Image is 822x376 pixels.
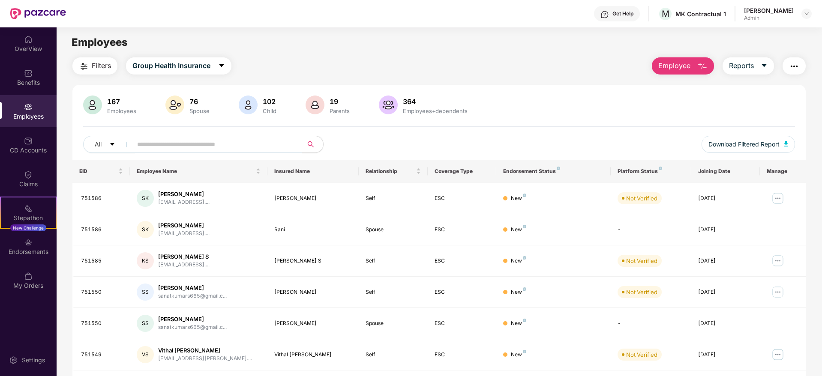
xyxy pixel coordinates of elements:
div: 167 [105,97,138,106]
div: [DATE] [698,226,753,234]
div: New [511,351,526,359]
div: [PERSON_NAME] [158,315,227,323]
span: Download Filtered Report [708,140,780,149]
img: svg+xml;base64,PHN2ZyB4bWxucz0iaHR0cDovL3d3dy53My5vcmcvMjAwMC9zdmciIHdpZHRoPSI4IiBoZWlnaHQ9IjgiIH... [523,225,526,228]
div: New [511,288,526,296]
img: svg+xml;base64,PHN2ZyB4bWxucz0iaHR0cDovL3d3dy53My5vcmcvMjAwMC9zdmciIHdpZHRoPSI4IiBoZWlnaHQ9IjgiIH... [557,167,560,170]
div: MK Contractual 1 [675,10,726,18]
th: Insured Name [267,160,359,183]
img: svg+xml;base64,PHN2ZyBpZD0iQ0RfQWNjb3VudHMiIGRhdGEtbmFtZT0iQ0QgQWNjb3VudHMiIHhtbG5zPSJodHRwOi8vd3... [24,137,33,145]
div: ESC [435,351,489,359]
img: svg+xml;base64,PHN2ZyB4bWxucz0iaHR0cDovL3d3dy53My5vcmcvMjAwMC9zdmciIHdpZHRoPSIyNCIgaGVpZ2h0PSIyNC... [79,61,89,72]
div: [EMAIL_ADDRESS].... [158,261,210,269]
div: Self [366,194,420,203]
div: [DATE] [698,319,753,328]
div: Parents [328,107,351,114]
div: New [511,319,526,328]
div: Admin [744,15,794,21]
div: Employees+dependents [401,107,469,114]
span: Group Health Insurance [132,60,210,71]
button: Download Filtered Report [702,136,795,153]
button: Filters [72,57,117,75]
div: SS [137,315,154,332]
img: svg+xml;base64,PHN2ZyB4bWxucz0iaHR0cDovL3d3dy53My5vcmcvMjAwMC9zdmciIHhtbG5zOnhsaW5rPSJodHRwOi8vd3... [784,141,788,146]
img: svg+xml;base64,PHN2ZyBpZD0iQ2xhaW0iIHhtbG5zPSJodHRwOi8vd3d3LnczLm9yZy8yMDAwL3N2ZyIgd2lkdGg9IjIwIi... [24,170,33,179]
span: Employee [658,60,690,71]
span: M [662,9,669,19]
img: svg+xml;base64,PHN2ZyB4bWxucz0iaHR0cDovL3d3dy53My5vcmcvMjAwMC9zdmciIHdpZHRoPSIyNCIgaGVpZ2h0PSIyNC... [789,61,799,72]
div: 102 [261,97,278,106]
td: - [611,214,691,245]
div: ESC [435,194,489,203]
div: Get Help [612,10,633,17]
div: Self [366,351,420,359]
img: manageButton [771,285,785,299]
div: [EMAIL_ADDRESS][PERSON_NAME].... [158,355,252,363]
div: 751586 [81,226,123,234]
div: Employees [105,107,138,114]
div: ESC [435,257,489,265]
img: svg+xml;base64,PHN2ZyB4bWxucz0iaHR0cDovL3d3dy53My5vcmcvMjAwMC9zdmciIHhtbG5zOnhsaW5rPSJodHRwOi8vd3... [165,95,184,114]
span: Filters [92,60,111,71]
span: caret-down [761,62,768,70]
img: svg+xml;base64,PHN2ZyB4bWxucz0iaHR0cDovL3d3dy53My5vcmcvMjAwMC9zdmciIHhtbG5zOnhsaW5rPSJodHRwOi8vd3... [379,95,398,114]
th: EID [72,160,130,183]
button: Employee [652,57,714,75]
div: [PERSON_NAME] [158,190,210,198]
img: manageButton [771,348,785,361]
img: svg+xml;base64,PHN2ZyB4bWxucz0iaHR0cDovL3d3dy53My5vcmcvMjAwMC9zdmciIHhtbG5zOnhsaW5rPSJodHRwOi8vd3... [239,95,258,114]
div: SS [137,283,154,301]
div: [PERSON_NAME] [158,284,227,292]
div: Child [261,107,278,114]
span: caret-down [218,62,225,70]
img: svg+xml;base64,PHN2ZyB4bWxucz0iaHR0cDovL3d3dy53My5vcmcvMjAwMC9zdmciIHdpZHRoPSI4IiBoZWlnaHQ9IjgiIH... [523,287,526,291]
div: Endorsement Status [503,168,604,175]
span: search [302,141,319,148]
img: svg+xml;base64,PHN2ZyBpZD0iQmVuZWZpdHMiIHhtbG5zPSJodHRwOi8vd3d3LnczLm9yZy8yMDAwL3N2ZyIgd2lkdGg9Ij... [24,69,33,78]
div: [DATE] [698,194,753,203]
div: New [511,194,526,203]
div: New Challenge [10,224,46,231]
button: Group Health Insurancecaret-down [126,57,231,75]
div: ESC [435,319,489,328]
div: Stepathon [1,214,56,222]
th: Manage [760,160,806,183]
div: [PERSON_NAME] [274,319,352,328]
img: svg+xml;base64,PHN2ZyB4bWxucz0iaHR0cDovL3d3dy53My5vcmcvMjAwMC9zdmciIHdpZHRoPSI4IiBoZWlnaHQ9IjgiIH... [523,256,526,260]
img: svg+xml;base64,PHN2ZyB4bWxucz0iaHR0cDovL3d3dy53My5vcmcvMjAwMC9zdmciIHdpZHRoPSI4IiBoZWlnaHQ9IjgiIH... [523,194,526,197]
span: EID [79,168,117,175]
span: caret-down [109,141,115,148]
div: Self [366,288,420,296]
img: svg+xml;base64,PHN2ZyBpZD0iTXlfT3JkZXJzIiBkYXRhLW5hbWU9Ik15IE9yZGVycyIgeG1sbnM9Imh0dHA6Ly93d3cudz... [24,272,33,281]
img: svg+xml;base64,PHN2ZyB4bWxucz0iaHR0cDovL3d3dy53My5vcmcvMjAwMC9zdmciIHhtbG5zOnhsaW5rPSJodHRwOi8vd3... [83,95,102,114]
div: Spouse [366,226,420,234]
img: svg+xml;base64,PHN2ZyBpZD0iSG9tZSIgeG1sbnM9Imh0dHA6Ly93d3cudzMub3JnLzIwMDAvc3ZnIiB3aWR0aD0iMjAiIG... [24,35,33,44]
div: [PERSON_NAME] [158,221,210,230]
div: Spouse [366,319,420,328]
div: Vithal [PERSON_NAME] [158,346,252,355]
div: [PERSON_NAME] [274,288,352,296]
button: Allcaret-down [83,136,135,153]
span: All [95,140,102,149]
div: Settings [19,356,48,364]
img: svg+xml;base64,PHN2ZyB4bWxucz0iaHR0cDovL3d3dy53My5vcmcvMjAwMC9zdmciIHdpZHRoPSI4IiBoZWlnaHQ9IjgiIH... [523,350,526,353]
img: manageButton [771,254,785,268]
th: Coverage Type [428,160,496,183]
span: Relationship [366,168,414,175]
img: svg+xml;base64,PHN2ZyBpZD0iRHJvcGRvd24tMzJ4MzIiIHhtbG5zPSJodHRwOi8vd3d3LnczLm9yZy8yMDAwL3N2ZyIgd2... [803,10,810,17]
div: Not Verified [626,194,657,203]
div: [PERSON_NAME] S [274,257,352,265]
img: svg+xml;base64,PHN2ZyBpZD0iRW1wbG95ZWVzIiB4bWxucz0iaHR0cDovL3d3dy53My5vcmcvMjAwMC9zdmciIHdpZHRoPS... [24,103,33,111]
div: 751550 [81,319,123,328]
div: [DATE] [698,351,753,359]
div: 19 [328,97,351,106]
div: 751549 [81,351,123,359]
div: Platform Status [618,168,684,175]
div: SK [137,221,154,238]
th: Joining Date [691,160,760,183]
div: [PERSON_NAME] [274,194,352,203]
img: svg+xml;base64,PHN2ZyB4bWxucz0iaHR0cDovL3d3dy53My5vcmcvMjAwMC9zdmciIHdpZHRoPSI4IiBoZWlnaHQ9IjgiIH... [523,319,526,322]
div: SK [137,190,154,207]
div: New [511,257,526,265]
div: [DATE] [698,257,753,265]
